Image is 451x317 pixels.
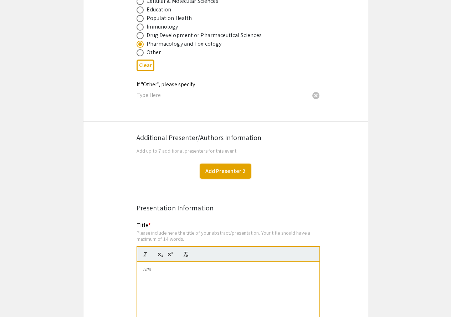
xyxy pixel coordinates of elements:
[137,60,154,71] button: Clear
[137,230,320,242] div: Please include here the title of your abstract/presentation. Your title should have a maximum of ...
[137,132,315,143] div: Additional Presenter/Authors Information
[137,203,315,213] div: Presentation Information
[147,5,171,14] div: Education
[137,91,309,99] input: Type Here
[137,81,195,88] mat-label: If "Other", please specify
[309,88,323,102] button: Clear
[312,91,320,100] span: cancel
[147,31,262,40] div: Drug Development or Pharmaceutical Sciences
[137,147,238,154] span: Add up to 7 additional presenters for this event.
[137,221,151,229] mat-label: Title
[147,14,192,22] div: Population Health
[200,164,251,179] button: Add Presenter 2
[147,22,178,31] div: Immunology
[147,40,222,48] div: Pharmacology and Toxicology
[5,285,30,312] iframe: Chat
[147,48,161,57] div: Other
